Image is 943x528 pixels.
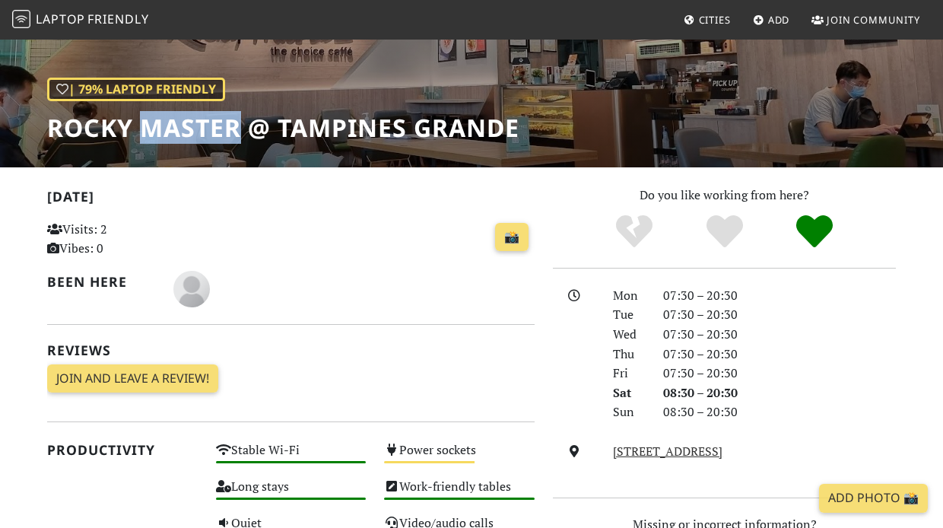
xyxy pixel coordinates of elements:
[604,364,654,383] div: Fri
[589,213,679,251] div: No
[654,383,905,403] div: 08:30 – 20:30
[654,286,905,306] div: 07:30 – 20:30
[768,13,790,27] span: Add
[679,213,770,251] div: Yes
[654,364,905,383] div: 07:30 – 20:30
[47,364,218,393] a: Join and leave a review!
[12,10,30,28] img: LaptopFriendly
[173,279,210,296] span: Chaehyun Lee
[553,186,896,205] p: Do you like working from here?
[47,274,155,290] h2: Been here
[495,223,529,252] a: 📸
[207,476,376,512] div: Long stays
[47,220,198,259] p: Visits: 2 Vibes: 0
[805,6,926,33] a: Join Community
[654,325,905,345] div: 07:30 – 20:30
[47,113,519,142] h1: Rocky Master @ Tampines Grande
[613,443,722,460] a: [STREET_ADDRESS]
[47,442,198,458] h2: Productivity
[654,345,905,364] div: 07:30 – 20:30
[699,13,731,27] span: Cities
[654,305,905,325] div: 07:30 – 20:30
[87,11,148,27] span: Friendly
[770,213,860,251] div: Definitely!
[207,439,376,476] div: Stable Wi-Fi
[375,439,544,476] div: Power sockets
[747,6,796,33] a: Add
[173,271,210,307] img: blank-535327c66bd565773addf3077783bbfce4b00ec00e9fd257753287c682c7fa38.png
[47,342,535,358] h2: Reviews
[654,402,905,422] div: 08:30 – 20:30
[827,13,920,27] span: Join Community
[47,78,225,102] div: | 79% Laptop Friendly
[604,345,654,364] div: Thu
[604,305,654,325] div: Tue
[604,286,654,306] div: Mon
[375,476,544,512] div: Work-friendly tables
[12,7,149,33] a: LaptopFriendly LaptopFriendly
[604,383,654,403] div: Sat
[604,402,654,422] div: Sun
[678,6,737,33] a: Cities
[36,11,85,27] span: Laptop
[604,325,654,345] div: Wed
[47,189,535,211] h2: [DATE]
